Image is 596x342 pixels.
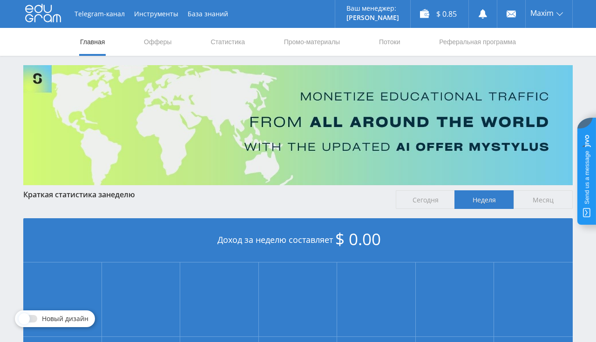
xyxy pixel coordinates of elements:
[530,9,554,17] span: Maxim
[23,218,573,262] div: Доход за неделю составляет
[378,28,401,56] a: Потоки
[23,65,573,185] img: Banner
[454,190,514,209] span: Неделя
[23,190,386,199] div: Краткая статистика за
[514,190,573,209] span: Месяц
[346,5,399,12] p: Ваш менеджер:
[346,14,399,21] p: [PERSON_NAME]
[79,28,106,56] a: Главная
[106,189,135,200] span: неделю
[438,28,517,56] a: Реферальная программа
[335,228,381,250] span: $ 0.00
[143,28,173,56] a: Офферы
[210,28,246,56] a: Статистика
[396,190,455,209] span: Сегодня
[283,28,341,56] a: Промо-материалы
[42,315,88,322] span: Новый дизайн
